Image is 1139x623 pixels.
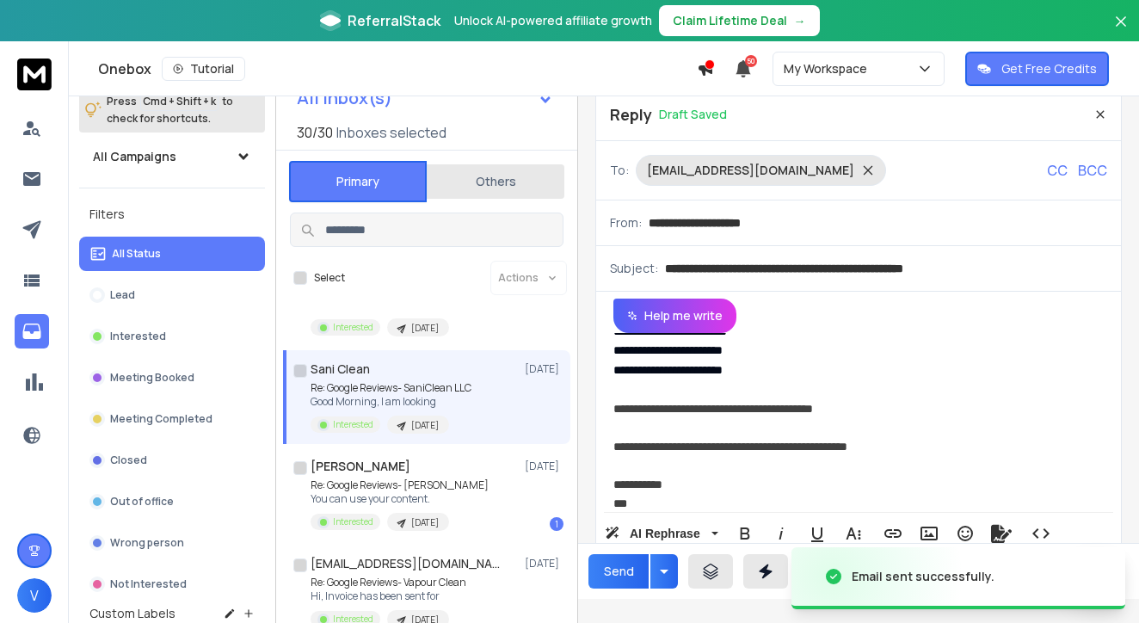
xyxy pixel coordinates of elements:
p: Meeting Completed [110,412,212,426]
p: Lead [110,288,135,302]
button: Out of office [79,484,265,519]
h1: All Inbox(s) [297,89,392,107]
p: To: [610,162,629,179]
button: Insert Link (⌘K) [877,516,909,551]
button: Get Free Credits [965,52,1109,86]
button: Claim Lifetime Deal→ [659,5,820,36]
p: Wrong person [110,536,184,550]
button: All Status [79,237,265,271]
p: Interested [333,321,373,334]
button: Send [588,554,649,589]
p: Re: Google Reviews- SaniClean LLC [311,381,471,395]
div: Onebox [98,57,697,81]
p: Meeting Booked [110,371,194,385]
h1: [EMAIL_ADDRESS][DOMAIN_NAME] [311,555,500,572]
button: Emoticons [949,516,982,551]
button: Not Interested [79,567,265,601]
button: Wrong person [79,526,265,560]
label: Select [314,271,345,285]
p: Reply [610,102,652,126]
p: Interested [333,418,373,431]
button: Interested [79,319,265,354]
button: V [17,578,52,613]
span: 30 / 30 [297,122,333,143]
p: [DATE] [525,362,563,376]
p: You can use your content. [311,492,489,506]
span: ReferralStack [348,10,440,31]
button: Signature [985,516,1018,551]
h3: Custom Labels [89,605,175,622]
button: Primary [289,161,427,202]
p: [DATE] [411,419,439,432]
button: Close banner [1110,10,1132,52]
p: Closed [110,453,147,467]
button: More Text [837,516,870,551]
p: Hi, Invoice has been sent for [311,589,466,603]
h3: Inboxes selected [336,122,446,143]
p: [DATE] [411,516,439,529]
p: All Status [112,247,161,261]
p: From: [610,214,642,231]
p: Unlock AI-powered affiliate growth [454,12,652,29]
p: Re: Google Reviews- Vapour Clean [311,576,466,589]
p: [DATE] [525,557,563,571]
p: Get Free Credits [1001,60,1097,77]
p: [DATE] [525,460,563,473]
h3: Filters [79,202,265,226]
p: Interested [333,515,373,528]
button: Lead [79,278,265,312]
button: Meeting Completed [79,402,265,436]
p: [EMAIL_ADDRESS][DOMAIN_NAME] [647,162,854,179]
div: 1 [550,517,563,531]
button: Others [427,163,564,200]
p: CC [1047,160,1068,181]
h1: [PERSON_NAME] [311,458,410,475]
span: 50 [745,55,757,67]
button: Tutorial [162,57,245,81]
p: [DATE] [411,322,439,335]
button: Closed [79,443,265,478]
button: All Inbox(s) [283,81,567,115]
h1: Sani Clean [311,361,370,378]
span: → [794,12,806,29]
p: Subject: [610,260,658,277]
p: Good Morning, I am looking [311,395,471,409]
p: Re: Google Reviews- [PERSON_NAME] [311,478,489,492]
p: BCC [1078,160,1107,181]
p: Interested [110,330,166,343]
h1: All Campaigns [93,148,176,165]
button: Meeting Booked [79,361,265,395]
button: Bold (⌘B) [729,516,761,551]
button: All Campaigns [79,139,265,174]
div: Email sent successfully. [852,568,994,585]
p: Not Interested [110,577,187,591]
span: AI Rephrase [626,527,704,541]
button: Insert Image (⌘P) [913,516,945,551]
p: Out of office [110,495,174,509]
button: Help me write [613,299,736,333]
p: Press to check for shortcuts. [107,93,233,127]
p: Draft Saved [659,106,727,123]
button: AI Rephrase [601,516,722,551]
button: Underline (⌘U) [801,516,834,551]
span: Cmd + Shift + k [140,91,219,111]
p: My Workspace [784,60,874,77]
button: Code View [1025,516,1057,551]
